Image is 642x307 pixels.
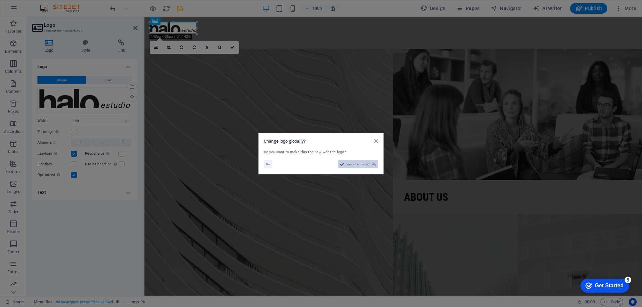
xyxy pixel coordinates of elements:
[49,1,56,8] div: 5
[264,150,378,155] div: Do you want to make this the new website logo?
[264,160,272,168] button: No
[338,160,378,168] button: Yes, change globally
[266,160,270,168] span: No
[5,3,54,17] div: Get Started 5 items remaining, 0% complete
[20,7,48,13] div: Get Started
[346,160,376,168] span: Yes, change globally
[264,139,306,144] span: Change logo globally?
